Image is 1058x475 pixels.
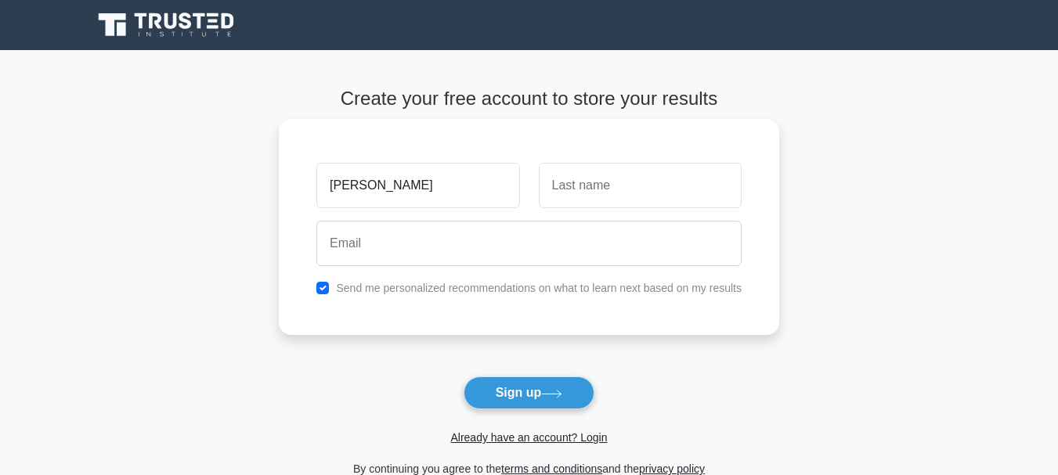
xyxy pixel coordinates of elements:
[316,163,519,208] input: First name
[336,282,742,294] label: Send me personalized recommendations on what to learn next based on my results
[464,376,595,409] button: Sign up
[279,88,779,110] h4: Create your free account to store your results
[450,431,607,444] a: Already have an account? Login
[316,221,742,266] input: Email
[639,462,705,475] a: privacy policy
[501,462,602,475] a: terms and conditions
[539,163,742,208] input: Last name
